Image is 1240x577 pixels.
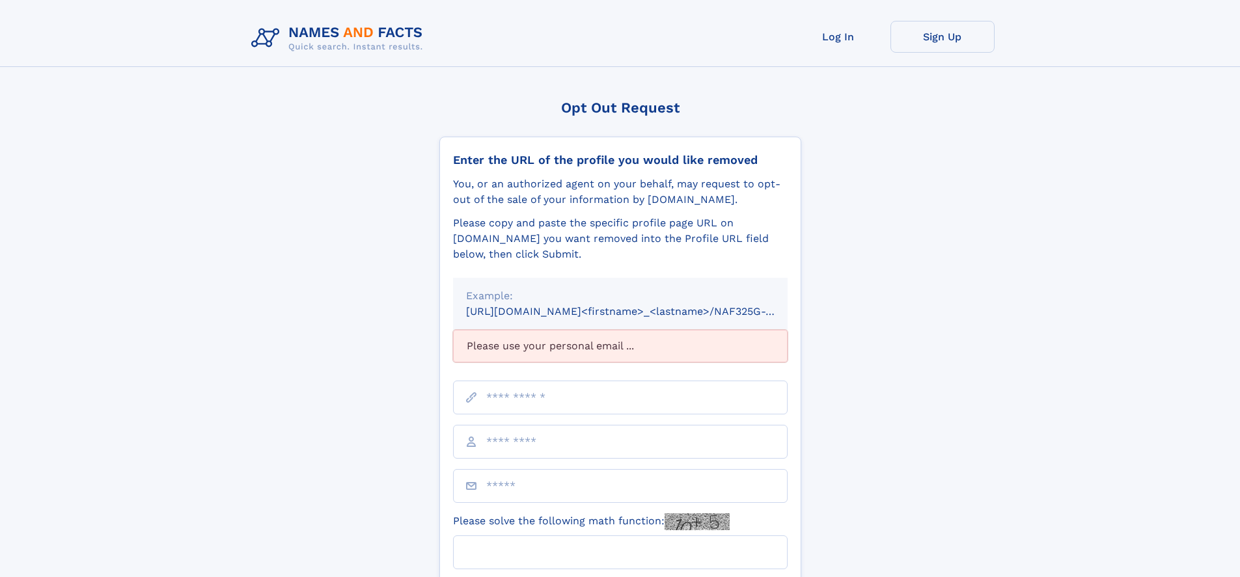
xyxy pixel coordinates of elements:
div: Please use your personal email ... [453,330,788,362]
div: You, or an authorized agent on your behalf, may request to opt-out of the sale of your informatio... [453,176,788,208]
div: Enter the URL of the profile you would like removed [453,153,788,167]
div: Opt Out Request [439,100,801,116]
a: Log In [786,21,890,53]
a: Sign Up [890,21,995,53]
div: Example: [466,288,775,304]
small: [URL][DOMAIN_NAME]<firstname>_<lastname>/NAF325G-xxxxxxxx [466,305,812,317]
label: Please solve the following math function: [453,513,730,530]
div: Please copy and paste the specific profile page URL on [DOMAIN_NAME] you want removed into the Pr... [453,215,788,262]
img: Logo Names and Facts [246,21,434,56]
